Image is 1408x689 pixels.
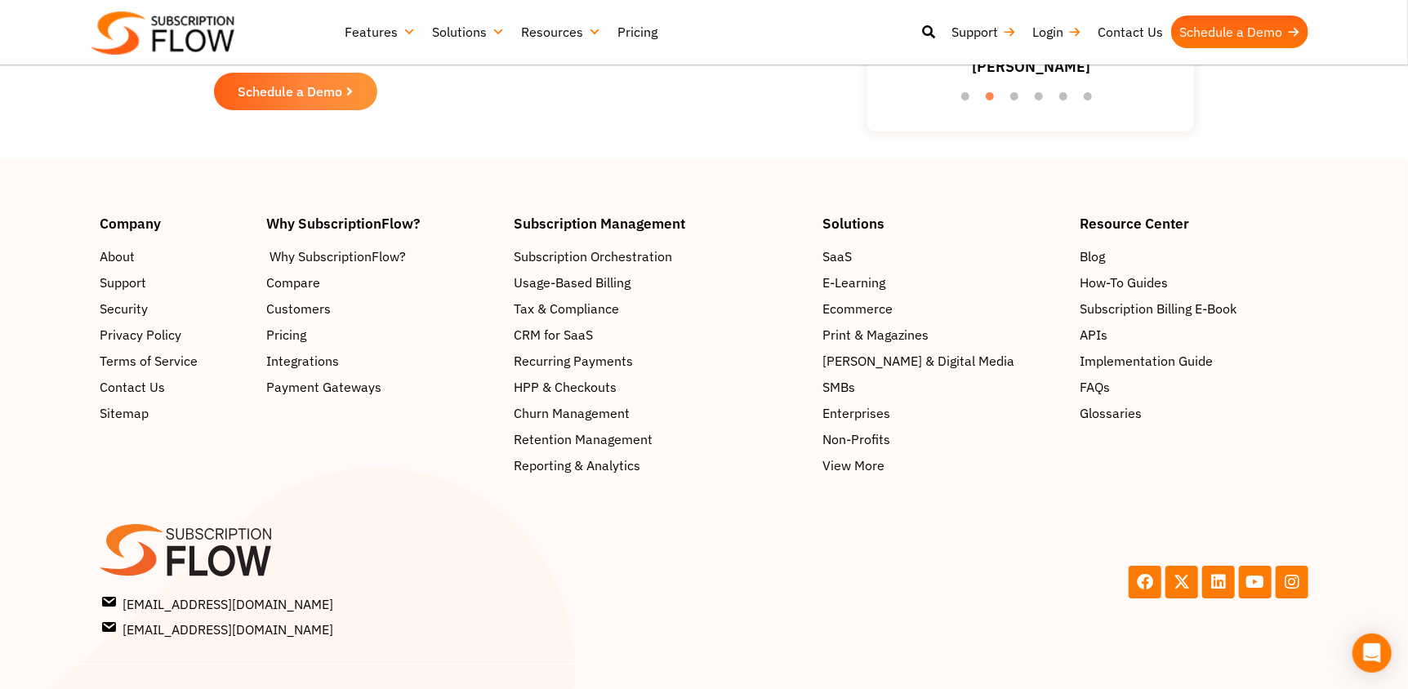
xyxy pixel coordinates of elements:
a: FAQs [1080,377,1308,397]
span: Contact Us [100,377,165,397]
a: Security [100,299,250,318]
button: 2 of 6 [986,92,1002,109]
span: [EMAIL_ADDRESS][DOMAIN_NAME] [103,618,333,639]
span: SMBs [822,377,855,397]
span: [EMAIL_ADDRESS][DOMAIN_NAME] [103,593,333,614]
h4: Why SubscriptionFlow? [266,216,498,230]
a: Contact Us [100,377,250,397]
span: SaaS [822,247,852,266]
h4: Solutions [822,216,1063,230]
span: Implementation Guide [1080,351,1213,371]
h4: Subscription Management [514,216,806,230]
span: Ecommerce [822,299,893,318]
button: 6 of 6 [1084,92,1100,109]
span: [PERSON_NAME] & Digital Media [822,351,1014,371]
a: Retention Management [514,429,806,449]
span: E-Learning [822,273,885,292]
h4: Resource Center [1080,216,1308,230]
span: Tax & Compliance [514,299,619,318]
img: SF-logo [100,524,271,576]
a: Churn Management [514,403,806,423]
a: Usage-Based Billing [514,273,806,292]
a: E-Learning [822,273,1063,292]
a: Enterprises [822,403,1063,423]
span: Integrations [266,351,339,371]
a: APIs [1080,325,1308,344]
span: Compare [266,273,320,292]
span: Print & Magazines [822,325,929,344]
button: 4 of 6 [1035,92,1051,109]
a: Payment Gateways [266,377,498,397]
a: Tax & Compliance [514,299,806,318]
span: Why SubscriptionFlow? [270,247,406,266]
a: Implementation Guide [1080,351,1308,371]
button: 3 of 6 [1010,92,1027,109]
a: Pricing [609,16,666,48]
span: Sitemap [100,403,149,423]
span: Support [100,273,146,292]
img: Subscriptionflow [91,11,234,55]
a: Support [943,16,1024,48]
a: HPP & Checkouts [514,377,806,397]
a: Privacy Policy [100,325,250,344]
button: 1 of 6 [961,92,978,109]
span: APIs [1080,325,1107,344]
a: Integrations [266,351,498,371]
a: View More [822,456,1063,475]
a: Contact Us [1089,16,1171,48]
a: Login [1024,16,1089,48]
a: Customers [266,299,498,318]
a: Support [100,273,250,292]
a: SaaS [822,247,1063,266]
a: Recurring Payments [514,351,806,371]
a: [EMAIL_ADDRESS][DOMAIN_NAME] [103,618,699,639]
span: Schedule a Demo [238,85,343,98]
span: Glossaries [1080,403,1142,423]
a: Resources [513,16,609,48]
div: Open Intercom Messenger [1352,633,1392,673]
span: About [100,247,135,266]
a: SMBs [822,377,1063,397]
a: Blog [1080,247,1308,266]
a: Subscription Orchestration [514,247,806,266]
h3: [PERSON_NAME] [972,56,1090,78]
span: View More [822,456,884,475]
a: Compare [266,273,498,292]
a: Pricing [266,325,498,344]
span: Non-Profits [822,429,890,449]
a: [PERSON_NAME] & Digital Media [822,351,1063,371]
span: Retention Management [514,429,653,449]
span: Blog [1080,247,1105,266]
a: About [100,247,250,266]
a: Schedule a Demo [214,73,377,110]
a: Sitemap [100,403,250,423]
span: Churn Management [514,403,630,423]
a: Terms of Service [100,351,250,371]
span: Usage-Based Billing [514,273,630,292]
a: [EMAIL_ADDRESS][DOMAIN_NAME] [103,593,699,614]
span: HPP & Checkouts [514,377,617,397]
a: How-To Guides [1080,273,1308,292]
span: Enterprises [822,403,890,423]
a: Solutions [424,16,513,48]
span: Payment Gateways [266,377,381,397]
button: 5 of 6 [1059,92,1076,109]
a: Non-Profits [822,429,1063,449]
a: Print & Magazines [822,325,1063,344]
span: FAQs [1080,377,1110,397]
a: Schedule a Demo [1171,16,1308,48]
a: Reporting & Analytics [514,456,806,475]
span: Subscription Orchestration [514,247,672,266]
span: Security [100,299,148,318]
span: Reporting & Analytics [514,456,640,475]
a: Ecommerce [822,299,1063,318]
span: Privacy Policy [100,325,181,344]
span: Recurring Payments [514,351,633,371]
span: Pricing [266,325,306,344]
span: CRM for SaaS [514,325,593,344]
a: Features [336,16,424,48]
a: Why SubscriptionFlow? [266,247,498,266]
h4: Company [100,216,250,230]
a: Subscription Billing E-Book [1080,299,1308,318]
span: Terms of Service [100,351,198,371]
